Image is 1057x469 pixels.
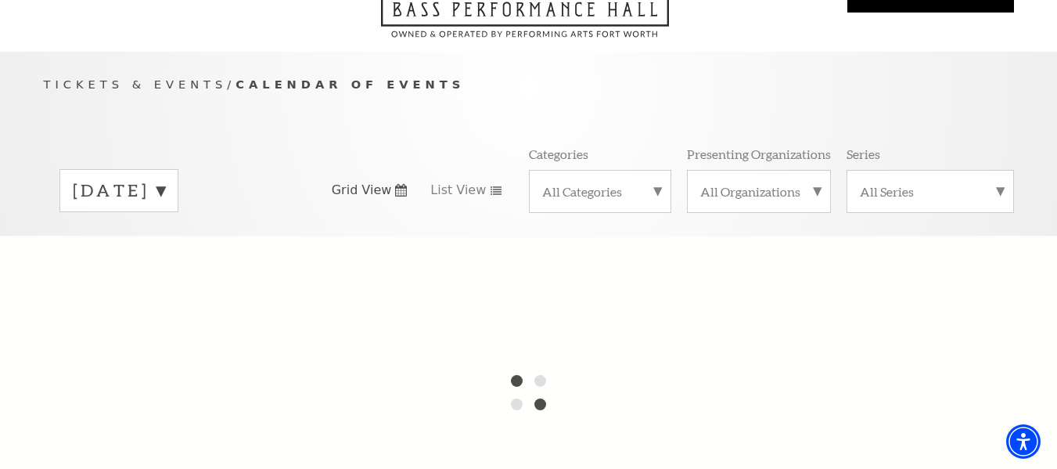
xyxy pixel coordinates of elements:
[44,78,228,91] span: Tickets & Events
[73,179,165,203] label: [DATE]
[1006,424,1041,459] div: Accessibility Menu
[44,75,1014,95] p: /
[700,183,818,200] label: All Organizations
[542,183,658,200] label: All Categories
[860,183,1001,200] label: All Series
[332,182,392,199] span: Grid View
[687,146,831,162] p: Presenting Organizations
[847,146,880,162] p: Series
[235,78,465,91] span: Calendar of Events
[529,146,588,162] p: Categories
[430,182,486,199] span: List View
